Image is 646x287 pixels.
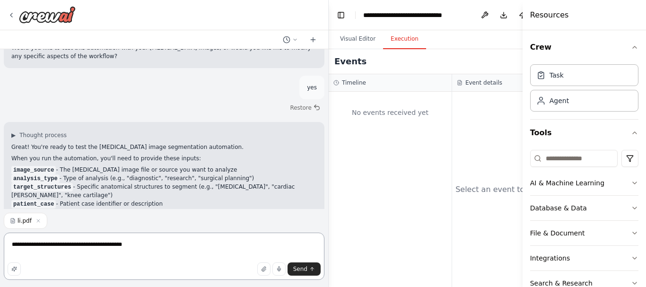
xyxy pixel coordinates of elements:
[334,55,367,68] h2: Events
[17,217,32,225] span: li.pdf
[550,70,564,80] div: Task
[286,101,324,114] button: Restore
[530,246,638,270] button: Integrations
[530,228,585,238] div: File & Document
[11,143,317,151] p: Great! You're ready to test the [MEDICAL_DATA] image segmentation automation.
[11,183,73,191] code: target_structures
[11,183,317,200] li: - Specific anatomical structures to segment (e.g., "[MEDICAL_DATA]", "cardiac [PERSON_NAME]", "kn...
[530,34,638,61] button: Crew
[11,131,67,139] button: ▶Thought process
[293,265,307,273] span: Send
[383,29,426,49] button: Execution
[11,131,16,139] span: ▶
[272,262,286,276] button: Click to speak your automation idea
[11,174,317,183] li: - Type of analysis (e.g., "diagnostic", "research", "surgical planning")
[530,61,638,119] div: Crew
[8,262,21,276] button: Improve this prompt
[19,131,67,139] span: Thought process
[530,178,604,188] div: AI & Machine Learning
[11,200,317,208] li: - Patient case identifier or description
[530,203,587,213] div: Database & Data
[11,165,317,174] li: - The [MEDICAL_DATA] image file or source you want to analyze
[11,174,60,183] code: analysis_type
[530,221,638,245] button: File & Document
[288,262,321,276] button: Send
[455,184,572,195] div: Select an event to view details
[332,29,383,49] button: Visual Editor
[334,9,348,22] button: Hide left sidebar
[530,196,638,220] button: Database & Data
[530,171,638,195] button: AI & Machine Learning
[307,83,317,92] p: yes
[257,262,271,276] button: Upload files
[11,43,317,61] p: Would you like to test this automation with your [MEDICAL_DATA] images, or would you like me to m...
[333,96,447,129] div: No events received yet
[550,96,569,105] div: Agent
[11,154,317,163] p: When you run the automation, you'll need to provide these inputs:
[342,79,366,87] h3: Timeline
[11,166,56,174] code: image_source
[465,79,502,87] h3: Event details
[530,9,569,21] h4: Resources
[530,120,638,146] button: Tools
[19,6,76,23] img: Logo
[11,200,56,209] code: patient_case
[363,10,470,20] nav: breadcrumb
[279,34,302,45] button: Switch to previous chat
[306,34,321,45] button: Start a new chat
[530,253,570,263] div: Integrations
